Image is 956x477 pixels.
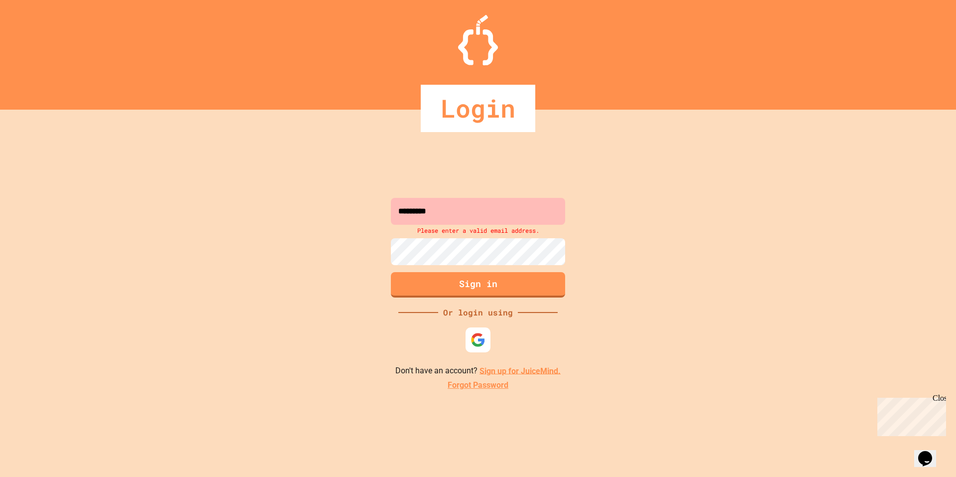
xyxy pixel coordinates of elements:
[914,437,946,467] iframe: chat widget
[458,15,498,65] img: Logo.svg
[391,272,565,298] button: Sign in
[438,307,518,318] div: Or login using
[448,379,508,391] a: Forgot Password
[479,366,561,375] a: Sign up for JuiceMind.
[4,4,69,63] div: Chat with us now!Close
[395,365,561,377] p: Don't have an account?
[388,225,568,236] div: Please enter a valid email address.
[471,332,485,347] img: google-icon.svg
[873,394,946,436] iframe: chat widget
[421,85,535,132] div: Login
